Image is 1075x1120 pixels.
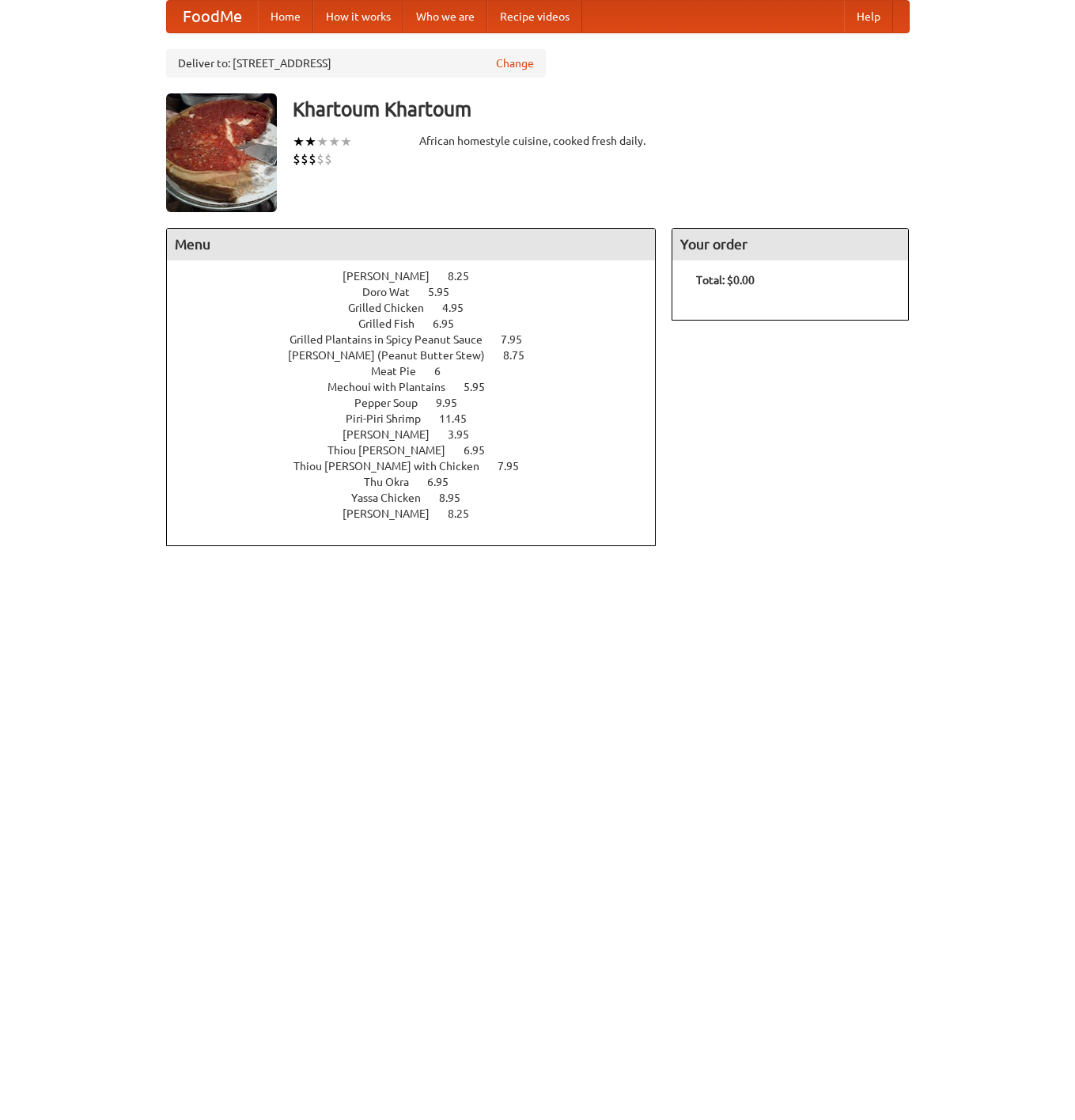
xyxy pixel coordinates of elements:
h4: Your order [672,229,908,260]
a: Mechoui with Plantains 5.95 [327,381,514,393]
span: Thiou [PERSON_NAME] with Chicken [293,460,495,473]
li: ★ [340,133,352,150]
span: Yassa Chicken [351,492,437,504]
a: [PERSON_NAME] (Peanut Butter Stew) 8.75 [288,349,554,362]
span: [PERSON_NAME] [343,428,445,441]
a: [PERSON_NAME] 8.25 [343,270,498,283]
span: 9.95 [436,397,473,409]
li: ★ [305,133,316,150]
span: Pepper Soup [354,397,433,409]
a: Grilled Chicken 4.95 [348,302,493,314]
a: [PERSON_NAME] 3.95 [343,428,498,441]
span: 4.95 [442,302,479,314]
span: 7.95 [498,460,535,473]
span: Doro Wat [362,286,426,298]
a: Doro Wat 5.95 [362,286,479,298]
li: ★ [316,133,328,150]
span: Grilled Plantains in Spicy Peanut Sauce [290,333,498,346]
a: Thiou [PERSON_NAME] with Chicken 7.95 [293,460,548,473]
a: Grilled Plantains in Spicy Peanut Sauce 7.95 [290,333,551,346]
span: 8.95 [439,492,476,504]
span: Piri-Piri Shrimp [346,412,437,425]
span: 6 [434,365,456,378]
span: Thu Okra [364,476,425,488]
span: [PERSON_NAME] [343,507,445,520]
span: 5.95 [464,381,501,393]
span: Mechoui with Plantains [327,381,461,393]
span: [PERSON_NAME] [343,270,445,283]
b: Total: $0.00 [696,274,755,287]
span: 8.25 [448,507,485,520]
li: $ [316,150,324,168]
span: Thiou [PERSON_NAME] [327,444,461,457]
h4: Menu [167,229,656,260]
div: African homestyle cuisine, cooked fresh daily. [419,133,657,149]
li: $ [293,150,301,168]
span: 5.95 [428,286,465,298]
span: 7.95 [501,333,538,346]
span: Meat Pie [371,365,432,378]
a: Change [496,55,534,71]
a: Pepper Soup 9.95 [354,397,486,409]
span: 6.95 [433,317,470,330]
li: $ [308,150,316,168]
a: Home [258,1,313,32]
span: 3.95 [448,428,485,441]
li: ★ [328,133,340,150]
span: 8.25 [448,270,485,283]
h3: Khartoum Khartoum [293,93,910,125]
a: How it works [313,1,403,32]
a: Meat Pie 6 [371,365,470,378]
a: Help [844,1,893,32]
span: [PERSON_NAME] (Peanut Butter Stew) [288,349,501,362]
li: $ [301,150,308,168]
li: ★ [293,133,305,150]
a: Yassa Chicken 8.95 [351,492,490,504]
div: Deliver to: [STREET_ADDRESS] [166,49,546,78]
a: FoodMe [167,1,258,32]
li: $ [324,150,332,168]
span: 11.45 [439,412,483,425]
a: Thiou [PERSON_NAME] 6.95 [327,444,514,457]
a: Who we are [403,1,487,32]
a: Thu Okra 6.95 [364,476,478,488]
span: 6.95 [427,476,464,488]
span: Grilled Chicken [348,302,440,314]
span: Grilled Fish [358,317,430,330]
a: Grilled Fish 6.95 [358,317,483,330]
a: Piri-Piri Shrimp 11.45 [346,412,496,425]
span: 6.95 [464,444,501,457]
span: 8.75 [503,349,540,362]
a: [PERSON_NAME] 8.25 [343,507,498,520]
img: angular.jpg [166,93,277,212]
a: Recipe videos [487,1,582,32]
